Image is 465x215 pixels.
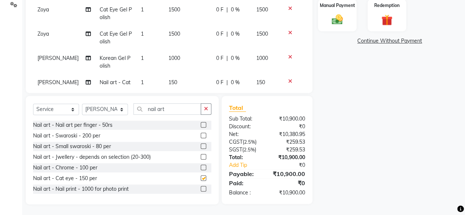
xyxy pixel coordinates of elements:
[216,79,223,86] span: 0 F
[37,79,79,86] span: [PERSON_NAME]
[133,103,201,115] input: Search or Scan
[267,154,311,161] div: ₹10,900.00
[226,30,228,38] span: |
[267,123,311,130] div: ₹0
[33,164,97,172] div: Nail art - Chrome - 100 per
[216,6,223,14] span: 0 F
[141,31,144,37] span: 1
[223,161,274,169] a: Add Tip
[100,79,131,93] span: Nail art - Cat eye - 150 per
[244,139,255,145] span: 2.5%
[378,13,396,27] img: _gift.svg
[231,30,240,38] span: 0 %
[267,146,311,154] div: ₹259.53
[223,123,267,130] div: Discount:
[267,179,311,187] div: ₹0
[33,143,111,150] div: Nail art - Small swaroski - 80 per
[256,55,268,61] span: 1000
[267,189,311,197] div: ₹10,900.00
[168,6,180,13] span: 1500
[229,146,242,153] span: SGST
[267,115,311,123] div: ₹10,900.00
[100,31,132,45] span: Cat Eye Gel Polish
[267,130,311,138] div: ₹10,380.95
[231,79,240,86] span: 0 %
[33,153,151,161] div: Nail art - Jwellery - depends on selection (20-300)
[267,169,311,178] div: ₹10,900.00
[141,79,144,86] span: 1
[223,154,267,161] div: Total:
[320,2,355,9] label: Manual Payment
[223,169,267,178] div: Payable:
[229,139,243,145] span: CGST
[267,138,311,146] div: ₹259.53
[256,31,268,37] span: 1500
[168,79,177,86] span: 150
[231,54,240,62] span: 0 %
[226,54,228,62] span: |
[223,115,267,123] div: Sub Total:
[100,6,132,21] span: Cat Eye Gel Polish
[223,179,267,187] div: Paid:
[141,55,144,61] span: 1
[100,55,130,69] span: Korean Gel Polish
[229,104,246,112] span: Total
[231,6,240,14] span: 0 %
[274,161,311,169] div: ₹0
[168,55,180,61] span: 1000
[256,79,265,86] span: 150
[37,31,49,37] span: Zoya
[168,31,180,37] span: 1500
[33,132,100,140] div: Nail art - Swaroski - 200 per
[37,6,49,13] span: Zoya
[33,175,97,182] div: Nail art - Cat eye - 150 per
[256,6,268,13] span: 1500
[223,146,267,154] div: ( )
[223,130,267,138] div: Net:
[226,79,228,86] span: |
[216,54,223,62] span: 0 F
[216,30,223,38] span: 0 F
[374,2,400,9] label: Redemption
[319,37,460,45] a: Continue Without Payment
[141,6,144,13] span: 1
[226,6,228,14] span: |
[223,189,267,197] div: Balance :
[37,55,79,61] span: [PERSON_NAME]
[33,185,129,193] div: Nail art - Nail print - 1000 for photo print
[33,121,112,129] div: Nail art - Nail art per finger - 50rs
[244,147,255,153] span: 2.5%
[223,138,267,146] div: ( )
[328,13,346,26] img: _cash.svg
